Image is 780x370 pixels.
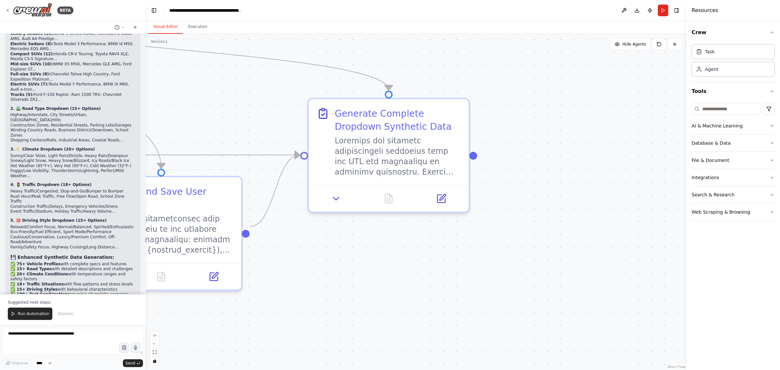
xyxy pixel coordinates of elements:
strong: ✅ 20+ Climate Conditions [10,272,68,276]
button: Integrations [692,169,775,186]
div: Crew [692,42,775,82]
div: File & Document [692,157,729,164]
strong: Trucks (5): [10,92,34,97]
div: Web Scraping & Browsing [692,209,750,215]
div: Tools [692,100,775,226]
li: Sunny/Clear Skies, Light Rain/Drizzle, Heavy Rain/Downpour [10,153,135,159]
li: Honda CR-V Touring, Toyota RAV4 XLE, Mazda CX-5 Signature... [10,52,135,62]
button: Search & Research [692,186,775,203]
div: Search & Research [692,192,734,198]
button: toggle interactivity [150,357,159,365]
li: Construction Zones, Residential Streets, Parking Lots/Garages [10,123,135,128]
button: Send [123,359,143,367]
button: Open in side panel [191,269,236,284]
strong: Luxury Sedans (10): [10,31,55,36]
li: Winding Country Roads, Business District/Downtown, School Zones [10,128,135,138]
div: Create and Save User ProfileLoremi d sitametconsec adip elitsed doeiu te inc utlabore etdolore ma... [80,176,242,291]
button: Execution [183,20,213,34]
li: Tesla Model Y Performance, BMW iX M60, Audi e-tron... [10,82,135,92]
div: Create and Save User Profile [107,185,233,211]
button: Crew [692,23,775,42]
button: Database & Data [692,135,775,152]
div: React Flow controls [150,331,159,365]
div: Database & Data [692,140,731,146]
div: Loremips dol sitametc adipiscingeli seddoeius temp inc UTL etd magnaaliqu en adminimv quisnostru.... [335,136,461,177]
li: Event Traffic/Stadium, Holiday Traffic/Heavy Volume... [10,209,135,214]
li: BMW X5 M50i, Mercedes GLE AMG, Ford Explorer ST... [10,62,135,72]
strong: 5. 🎯 Driving Style Dropdown (15+ Options) [10,218,107,223]
li: Family/Safety Focus, Highway Cruising/Long Distance... [10,245,135,250]
li: Ford F-150 Raptor, Ram 1500 TRX, Chevrolet Silverado ZR2... [10,92,135,102]
button: Hide left sidebar [149,6,159,15]
button: No output available [134,269,188,284]
nav: breadcrumb [169,7,242,14]
span: Hide Agents [622,42,646,47]
span: Dismiss [58,311,73,316]
img: Logo [13,3,52,18]
textarea: To enrich screen reader interactions, please activate Accessibility in Grammarly extension settings [3,328,143,354]
strong: Electric Sedans (8): [10,42,53,46]
strong: Full-size SUVs (8): [10,72,50,76]
button: File & Document [692,152,775,169]
button: Visual Editor [148,20,183,34]
g: Edge from 48439e7e-6831-4b77-8d35-2305aacdc027 to 5c243413-71b0-4b4c-9431-ee5406274c49 [250,149,300,233]
li: Chevrolet Tahoe High Country, Ford Expedition Platinum... [10,72,135,82]
button: Tools [692,82,775,100]
div: Version 1 [151,39,168,44]
button: Open in side panel [419,191,463,206]
strong: 4. 🚦 Traffic Dropdown (18+ Options) [10,182,92,187]
div: AI & Machine Learning [692,123,743,129]
strong: ✅ 18+ Traffic Situations [10,282,64,286]
li: Rush Hour/Peak Traffic, Free Flow/Open Road, School Zone Traffic [10,194,135,204]
li: Cautious/Conservative, Luxury/Premium Comfort, Off-Road/Adventure [10,235,135,245]
button: Click to speak your automation idea [131,343,140,352]
button: Hide right sidebar [672,6,681,15]
button: No output available [361,191,416,206]
button: Improve [3,359,31,367]
li: Hot Weather (85°F+), Very Hot (95°F+), Cold Weather (32°F-) [10,164,135,169]
li: Construction Traffic/Delays, Emergency Vehicles/Sirens [10,204,135,209]
li: Shopping Centers/Malls, Industrial Areas, Coastal Roads... [10,138,135,143]
button: Upload files [119,343,129,352]
div: Task [705,48,715,55]
h4: Resources [692,7,718,14]
li: Tesla Model 3 Performance, BMW i4 M50, Mercedes EQS AMG... [10,42,135,52]
strong: 💾 Enhanced Synthetic Data Generation: [10,255,114,260]
span: Run Automation [18,311,49,316]
span: Send [125,361,135,366]
li: Heavy Traffic/Congested, Stop-and-Go/Bumper to Bumper [10,189,135,194]
strong: Mid-size SUVs (10): [10,62,53,66]
button: AI & Machine Learning [692,117,775,134]
li: Snowy/Light Snow, Heavy Snow/Blizzard, Icy Roads/Black Ice [10,158,135,164]
strong: 3. 🌤️ Climate Dropdown (20+ Options) [10,147,95,152]
button: Web Scraping & Browsing [692,204,775,220]
button: Dismiss [55,308,76,320]
strong: Compact SUVs (12): [10,52,54,56]
li: Eco-Friendly/Fuel Efficient, Sport Mode/Performance [10,230,135,235]
strong: 2. 🛣️ Road Type Dropdown (15+ Options) [10,106,101,111]
div: BETA [57,7,73,14]
strong: ✅ 100+ Test Combinations [10,292,70,297]
div: Generate Complete Dropdown Synthetic DataLoremips dol sitametc adipiscingeli seddoeius temp inc U... [307,98,470,213]
div: Generate Complete Dropdown Synthetic Data [335,107,461,133]
button: Switch to previous chat [112,23,127,31]
button: fit view [150,348,159,357]
a: React Flow attribution [668,365,685,369]
button: Run Automation [8,308,52,320]
button: zoom out [150,340,159,348]
strong: Electric SUVs (7): [10,82,49,86]
strong: ✅ 15+ Road Types [10,267,52,271]
li: BMW 3 Series M340i, Mercedes C-Class AMG, Audi A4 Prestige... [10,31,135,41]
span: Improve [12,361,28,366]
strong: ✅ 15+ Driving Styles [10,287,58,292]
button: Hide Agents [611,39,650,49]
div: Integrations [692,174,719,181]
button: Start a new chat [130,23,140,31]
li: Highway/Interstate, City Streets/Urban, [GEOGRAPHIC_DATA]/Hills [10,112,135,123]
p: Suggested next steps: [8,300,138,305]
li: Foggy/Low Visibility, Thunderstorm/Lightning, Perfect/Mild Weather... [10,168,135,178]
p: with complete specs and features with detailed descriptions and challenges with temperature range... [10,262,135,302]
li: Relaxed/Comfort Focus, Normal/Balanced, Spirited/Enthusiastic [10,225,135,230]
div: Agent [705,66,718,73]
div: Loremi d sitametconsec adip elitsed doeiu te inc utlabore etdolore magnaaliqu: enimadm veniamq ({... [107,214,233,255]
